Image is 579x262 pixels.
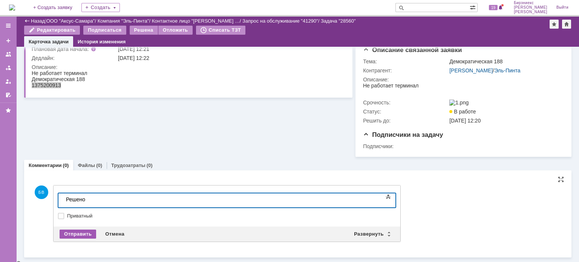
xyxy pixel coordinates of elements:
[494,67,520,74] a: Эль-Пинта
[3,3,110,9] div: Решено
[63,162,69,168] div: (0)
[81,3,120,12] div: Создать
[321,18,356,24] div: Задача "28560"
[32,64,343,70] div: Описание:
[550,20,559,29] div: Добавить в избранное
[31,18,45,24] a: Назад
[363,143,448,149] div: Подписчики:
[449,58,560,64] div: Демократическая 188
[363,118,448,124] div: Решить до:
[35,185,48,199] span: БВ
[98,18,152,24] div: /
[449,67,560,74] div: /
[2,75,14,87] a: Мои заявки
[67,213,394,219] label: Приватный
[111,162,146,168] a: Трудозатраты
[449,109,476,115] span: В работе
[470,3,477,11] span: Расширенный поиск
[9,5,15,11] img: logo
[118,55,342,61] div: [DATE] 12:22
[514,1,547,5] span: Бирзниекс
[96,162,102,168] div: (0)
[78,162,95,168] a: Файлы
[562,20,571,29] div: Сделать домашней страницей
[558,176,564,182] div: На всю страницу
[363,46,462,54] span: Описание связанной заявки
[147,162,153,168] div: (0)
[363,67,448,74] div: Контрагент:
[449,100,469,106] img: 1.png
[2,48,14,60] a: Заявки на командах
[514,5,547,10] span: [PERSON_NAME]
[242,18,318,24] a: Запрос на обслуживание "41290"
[2,35,14,47] a: Создать заявку
[32,46,107,52] div: Плановая дата начала:
[46,18,98,24] div: /
[489,5,498,10] span: 19
[118,46,342,52] div: [DATE] 12:21
[363,77,562,83] div: Описание:
[152,18,240,24] a: Контактное лицо "[PERSON_NAME] …
[363,109,448,115] div: Статус:
[152,18,242,24] div: /
[29,162,62,168] a: Комментарии
[449,118,481,124] span: [DATE] 12:20
[449,67,493,74] a: [PERSON_NAME]
[363,100,448,106] div: Срочность:
[9,5,15,11] a: Перейти на домашнюю страницу
[2,89,14,101] a: Мои согласования
[363,58,448,64] div: Тема:
[2,62,14,74] a: Заявки в моей ответственности
[32,55,116,61] div: Дедлайн:
[242,18,321,24] div: /
[46,18,95,24] a: ООО "Аксус-Самара"
[384,192,393,201] span: Показать панель инструментов
[29,39,69,44] a: Карточка задачи
[363,131,443,138] span: Подписчики на задачу
[78,39,126,44] a: История изменения
[514,10,547,14] span: [PERSON_NAME]
[45,18,46,23] div: |
[98,18,149,24] a: Компания "Эль-Пинта"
